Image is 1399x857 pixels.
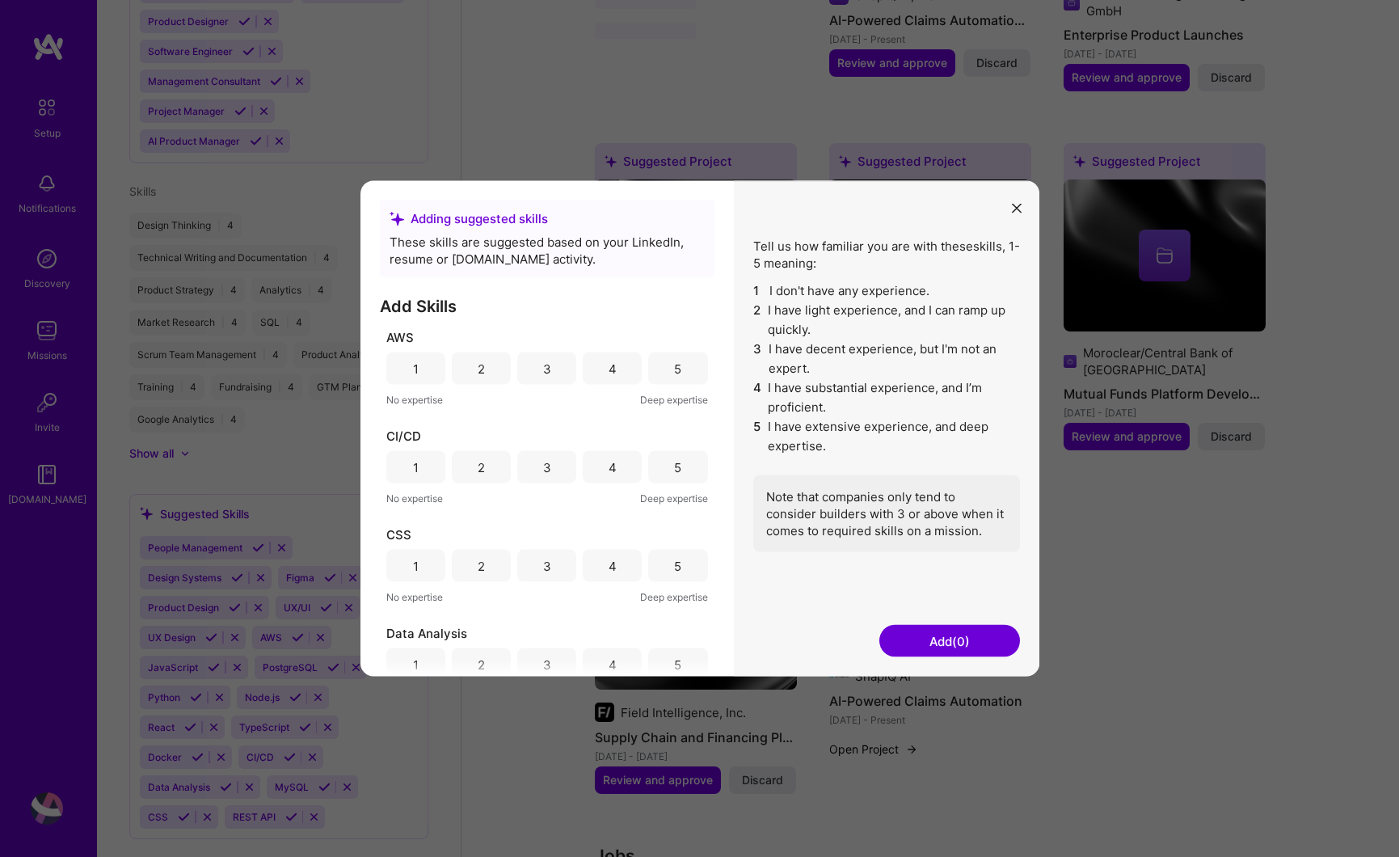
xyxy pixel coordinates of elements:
[478,360,485,377] div: 2
[753,475,1020,552] div: Note that companies only tend to consider builders with 3 or above when it comes to required skil...
[753,340,1020,378] li: I have decent experience, but I'm not an expert.
[753,417,1020,456] li: I have extensive experience, and deep expertise.
[386,329,414,346] span: AWS
[386,625,467,642] span: Data Analysis
[386,428,421,445] span: CI/CD
[640,391,708,408] span: Deep expertise
[413,458,419,475] div: 1
[753,340,762,378] span: 3
[609,557,617,574] div: 4
[753,281,763,301] span: 1
[478,557,485,574] div: 2
[753,301,762,340] span: 2
[609,458,617,475] div: 4
[390,211,404,226] i: icon SuggestedTeams
[543,656,551,673] div: 3
[674,557,681,574] div: 5
[413,557,419,574] div: 1
[543,458,551,475] div: 3
[674,656,681,673] div: 5
[753,238,1020,552] div: Tell us how familiar you are with these skills , 1-5 meaning:
[413,656,419,673] div: 1
[386,526,411,543] span: CSS
[478,458,485,475] div: 2
[413,360,419,377] div: 1
[543,557,551,574] div: 3
[640,589,708,606] span: Deep expertise
[640,490,708,507] span: Deep expertise
[386,490,443,507] span: No expertise
[609,360,617,377] div: 4
[1012,203,1022,213] i: icon Close
[674,458,681,475] div: 5
[753,417,762,456] span: 5
[609,656,617,673] div: 4
[753,301,1020,340] li: I have light experience, and I can ramp up quickly.
[753,378,762,417] span: 4
[380,297,714,316] h3: Add Skills
[390,234,705,268] div: These skills are suggested based on your LinkedIn, resume or [DOMAIN_NAME] activity.
[543,360,551,377] div: 3
[386,391,443,408] span: No expertise
[386,589,443,606] span: No expertise
[879,625,1020,657] button: Add(0)
[674,360,681,377] div: 5
[753,281,1020,301] li: I don't have any experience.
[390,210,705,227] div: Adding suggested skills
[753,378,1020,417] li: I have substantial experience, and I’m proficient.
[360,181,1039,677] div: modal
[478,656,485,673] div: 2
